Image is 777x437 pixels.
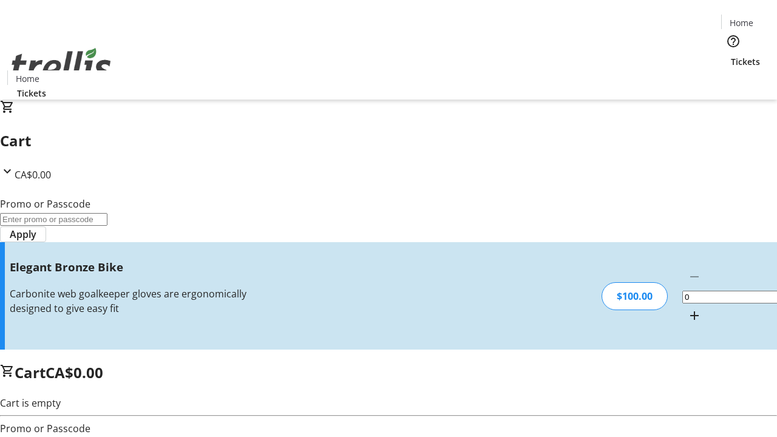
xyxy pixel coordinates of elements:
[10,286,275,316] div: Carbonite web goalkeeper gloves are ergonomically designed to give easy fit
[731,55,760,68] span: Tickets
[8,72,47,85] a: Home
[721,29,745,53] button: Help
[46,362,103,382] span: CA$0.00
[7,35,115,95] img: Orient E2E Organization m8b8QOTwRL's Logo
[722,16,761,29] a: Home
[10,259,275,276] h3: Elegant Bronze Bike
[17,87,46,100] span: Tickets
[16,72,39,85] span: Home
[15,168,51,181] span: CA$0.00
[721,55,770,68] a: Tickets
[730,16,753,29] span: Home
[721,68,745,92] button: Cart
[682,303,707,328] button: Increment by one
[602,282,668,310] div: $100.00
[10,227,36,242] span: Apply
[7,87,56,100] a: Tickets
